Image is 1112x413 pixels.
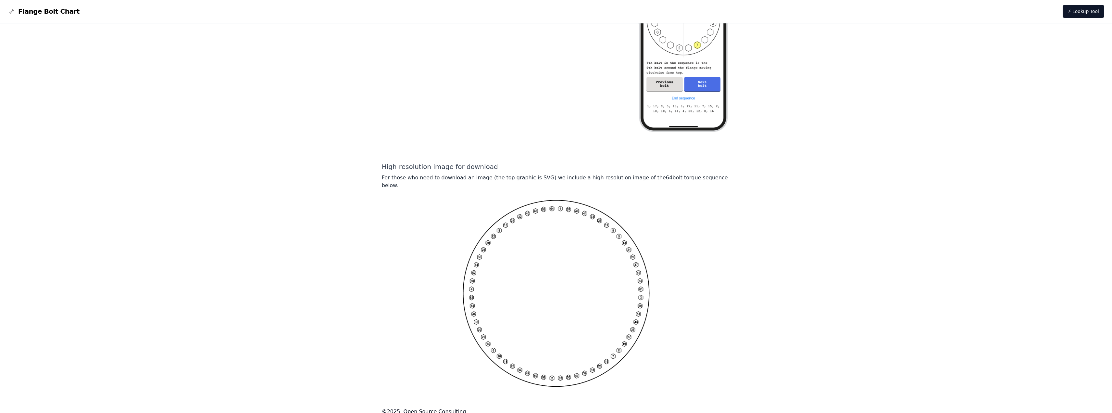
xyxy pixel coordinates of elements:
a: ⚡ Lookup Tool [1063,5,1104,18]
p: For those who need to download an image (the top graphic is SVG) we include a high resolution ima... [382,174,731,189]
img: 64 bolt torque pattern [463,200,650,387]
a: Flange Bolt Chart LogoFlange Bolt Chart [8,7,80,16]
img: Flange Bolt Chart Logo [8,7,16,15]
h2: High-resolution image for download [382,162,731,171]
span: Flange Bolt Chart [18,7,80,16]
